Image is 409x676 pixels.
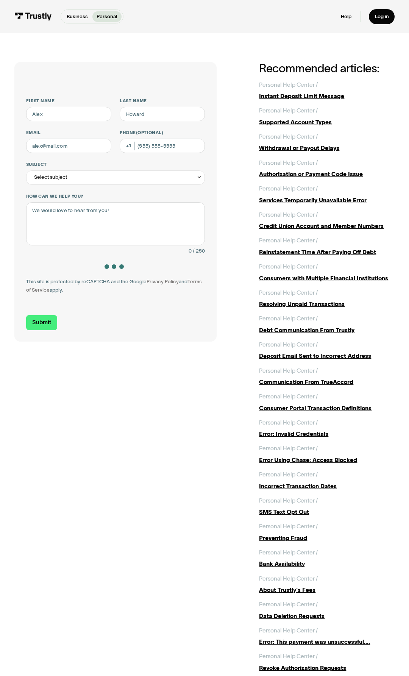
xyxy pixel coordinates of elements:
[259,211,395,231] a: Personal Help Center /Credit Union Account and Member Numbers
[259,456,395,465] div: Error Using Chase: Access Blocked
[26,130,111,136] label: Email
[259,508,395,517] div: SMS Text Opt Out
[259,262,395,283] a: Personal Help Center /Consumers with Multiple Financial Institutions
[259,326,395,335] div: Debt Communication From Trustly
[259,612,395,621] div: Data Deletion Requests
[259,118,395,127] div: Supported Account Types
[369,9,395,24] a: Log in
[14,12,52,20] img: Trustly Logo
[259,444,395,464] a: Personal Help Center /Error Using Chase: Access Blocked
[259,236,395,256] a: Personal Help Center /Reinstatement Time After Paying Off Debt
[259,548,395,568] a: Personal Help Center /Bank Availability
[375,13,389,20] div: Log in
[259,314,395,334] a: Personal Help Center /Debt Communication From Trustly
[259,626,395,646] a: Personal Help Center /Error: This payment was unsuccessful....
[259,496,318,505] div: Personal Help Center /
[97,13,117,20] p: Personal
[26,278,205,295] div: This site is protected by reCAPTCHA and the Google and apply.
[259,144,395,153] div: Withdrawal or Payout Delays
[259,274,395,283] div: Consumers with Multiple Financial Institutions
[259,184,395,205] a: Personal Help Center /Services Temporarily Unavailable Error
[259,106,395,126] a: Personal Help Center /Supported Account Types
[259,236,318,245] div: Personal Help Center /
[34,173,67,182] div: Select subject
[259,211,318,219] div: Personal Help Center /
[259,62,395,75] h2: Recommended articles:
[26,279,201,293] a: Terms of Service
[26,194,205,199] label: How can we help you?
[259,184,318,193] div: Personal Help Center /
[26,98,111,104] label: First name
[259,522,318,531] div: Personal Help Center /
[120,98,205,104] label: Last name
[259,159,395,179] a: Personal Help Center /Authorization or Payment Code Issue
[26,107,111,121] input: Alex
[259,159,318,167] div: Personal Help Center /
[26,162,205,167] label: Subject
[259,81,395,101] a: Personal Help Center /Instant Deposit Limit Message
[259,262,318,271] div: Personal Help Center /
[259,340,395,361] a: Personal Help Center /Deposit Email Sent to Incorrect Address
[259,638,395,646] div: Error: This payment was unsuccessful....
[259,600,318,609] div: Personal Help Center /
[259,652,395,672] a: Personal Help Center /Revoke Authorization Requests
[259,430,395,439] div: Error: Invalid Credentials
[259,367,395,387] a: Personal Help Center /Communication From TrueAccord
[259,418,395,439] a: Personal Help Center /Error: Invalid Credentials
[259,248,395,257] div: Reinstatement Time After Paying Off Debt
[259,482,395,491] div: Incorrect Transaction Dates
[259,652,318,661] div: Personal Help Center /
[259,222,395,231] div: Credit Union Account and Member Numbers
[259,392,318,401] div: Personal Help Center /
[259,367,318,375] div: Personal Help Center /
[259,560,395,568] div: Bank Availability
[259,496,395,517] a: Personal Help Center /SMS Text Opt Out
[259,575,395,595] a: Personal Help Center /About Trustly's Fees
[259,170,395,179] div: Authorization or Payment Code Issue
[259,586,395,595] div: About Trustly's Fees
[259,133,318,141] div: Personal Help Center /
[259,196,395,205] div: Services Temporarily Unavailable Error
[259,133,395,153] a: Personal Help Center /Withdrawal or Payout Delays
[259,300,395,309] div: Resolving Unpaid Transactions
[67,13,88,20] p: Business
[259,352,395,361] div: Deposit Email Sent to Incorrect Address
[259,470,395,490] a: Personal Help Center /Incorrect Transaction Dates
[92,11,122,22] a: Personal
[136,130,164,135] span: (Optional)
[259,534,395,543] div: Preventing Fraud
[259,470,318,479] div: Personal Help Center /
[120,139,205,153] input: (555) 555-5555
[259,81,318,89] div: Personal Help Center /
[259,418,318,427] div: Personal Help Center /
[259,289,395,309] a: Personal Help Center /Resolving Unpaid Transactions
[120,130,205,136] label: Phone
[147,279,179,284] a: Privacy Policy
[259,289,318,297] div: Personal Help Center /
[259,664,395,673] div: Revoke Authorization Requests
[120,107,205,121] input: Howard
[259,92,395,101] div: Instant Deposit Limit Message
[259,600,395,620] a: Personal Help Center /Data Deletion Requests
[259,626,318,635] div: Personal Help Center /
[259,314,318,323] div: Personal Help Center /
[26,315,58,330] input: Submit
[259,522,395,542] a: Personal Help Center /Preventing Fraud
[189,247,192,256] div: 0
[259,548,318,557] div: Personal Help Center /
[341,13,351,20] a: Help
[259,340,318,349] div: Personal Help Center /
[62,11,92,22] a: Business
[259,575,318,583] div: Personal Help Center /
[259,404,395,413] div: Consumer Portal Transaction Definitions
[26,139,111,153] input: alex@mail.com
[259,392,395,412] a: Personal Help Center /Consumer Portal Transaction Definitions
[259,378,395,387] div: Communication From TrueAccord
[193,247,205,256] div: / 250
[259,106,318,115] div: Personal Help Center /
[259,444,318,453] div: Personal Help Center /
